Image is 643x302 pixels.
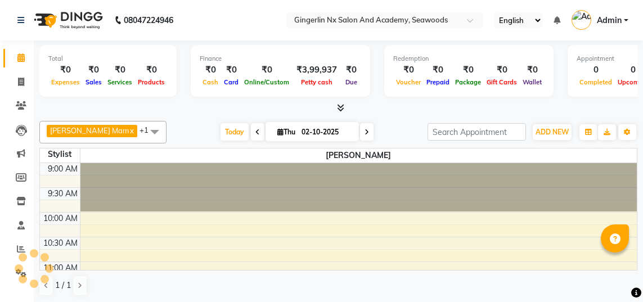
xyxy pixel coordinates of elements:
[484,78,520,86] span: Gift Cards
[221,64,241,76] div: ₹0
[597,15,622,26] span: Admin
[29,4,106,36] img: logo
[221,78,241,86] span: Card
[48,54,168,64] div: Total
[40,148,80,160] div: Stylist
[343,78,360,86] span: Due
[577,64,615,76] div: 0
[41,237,80,249] div: 10:30 AM
[105,64,135,76] div: ₹0
[200,64,221,76] div: ₹0
[80,148,637,163] span: [PERSON_NAME]
[452,78,484,86] span: Package
[200,54,361,64] div: Finance
[428,123,526,141] input: Search Appointment
[83,78,105,86] span: Sales
[46,163,80,175] div: 9:00 AM
[424,78,452,86] span: Prepaid
[424,64,452,76] div: ₹0
[520,78,545,86] span: Wallet
[46,188,80,200] div: 9:30 AM
[83,64,105,76] div: ₹0
[140,125,157,134] span: +1
[55,280,71,291] span: 1 / 1
[241,78,292,86] span: Online/Custom
[452,64,484,76] div: ₹0
[484,64,520,76] div: ₹0
[572,10,591,30] img: Admin
[48,78,83,86] span: Expenses
[221,123,249,141] span: Today
[533,124,572,140] button: ADD NEW
[298,124,354,141] input: 2025-10-02
[393,64,424,76] div: ₹0
[393,78,424,86] span: Voucher
[124,4,173,36] b: 08047224946
[292,64,341,76] div: ₹3,99,937
[275,128,298,136] span: Thu
[105,78,135,86] span: Services
[48,64,83,76] div: ₹0
[129,126,134,135] a: x
[577,78,615,86] span: Completed
[200,78,221,86] span: Cash
[341,64,361,76] div: ₹0
[298,78,335,86] span: Petty cash
[241,64,292,76] div: ₹0
[135,78,168,86] span: Products
[520,64,545,76] div: ₹0
[536,128,569,136] span: ADD NEW
[50,126,129,135] span: [PERSON_NAME] Mam
[41,213,80,224] div: 10:00 AM
[393,54,545,64] div: Redemption
[41,262,80,274] div: 11:00 AM
[135,64,168,76] div: ₹0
